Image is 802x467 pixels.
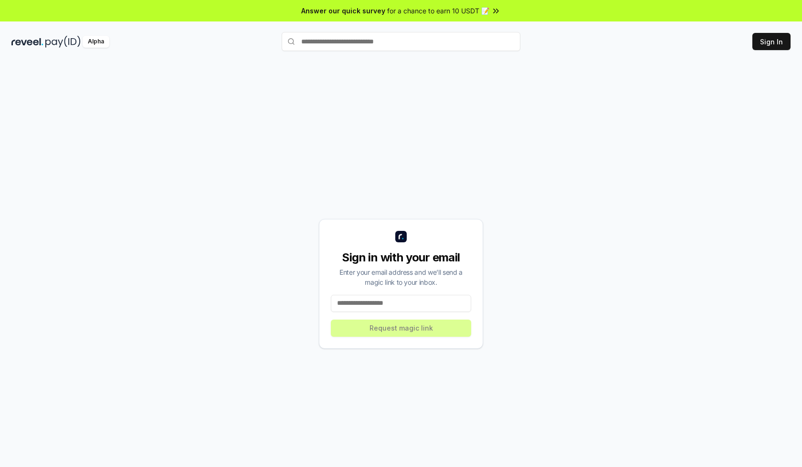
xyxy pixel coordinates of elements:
[752,33,791,50] button: Sign In
[301,6,385,16] span: Answer our quick survey
[387,6,489,16] span: for a chance to earn 10 USDT 📝
[45,36,81,48] img: pay_id
[395,231,407,242] img: logo_small
[11,36,43,48] img: reveel_dark
[331,267,471,287] div: Enter your email address and we’ll send a magic link to your inbox.
[83,36,109,48] div: Alpha
[331,250,471,265] div: Sign in with your email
